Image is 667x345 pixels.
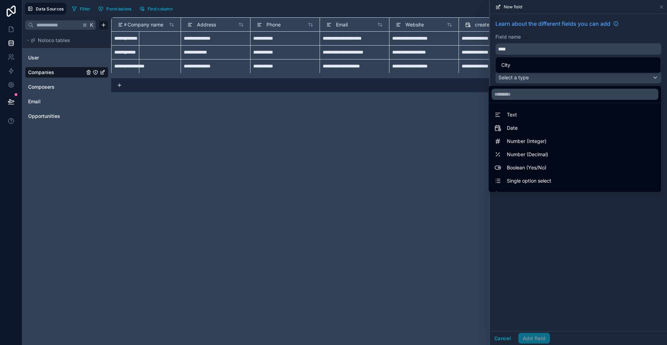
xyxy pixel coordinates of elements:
button: Find column [137,3,175,14]
span: Opportunities [28,113,60,120]
a: Permissions [96,3,137,14]
button: Filter [69,3,93,14]
span: Number (Decimal) [507,150,548,159]
span: Filter [80,6,91,11]
a: Opportunities [28,113,84,120]
div: Composers [25,81,108,93]
a: User [28,54,84,61]
a: Companies [28,69,84,76]
span: Single option select [507,177,551,185]
span: Number (Integer) [507,137,546,145]
span: Date [507,124,518,132]
div: # [118,22,133,27]
div: User [25,52,108,63]
span: Email [28,98,41,105]
span: Find column [148,6,173,11]
div: 3 [124,36,126,41]
span: Phone [266,21,281,28]
span: User [28,54,39,61]
span: Text [507,111,517,119]
span: Composers [28,83,55,90]
span: City [501,61,510,69]
div: 1 [124,64,126,69]
a: Email [28,98,84,105]
button: Permissions [96,3,134,14]
span: Boolean (Yes/No) [507,163,546,172]
div: Companies [25,67,108,78]
div: Email [25,96,108,107]
span: Website [405,21,424,28]
span: Company name [127,21,163,28]
span: Email [336,21,348,28]
span: Noloco tables [38,37,70,44]
span: Companies [28,69,54,76]
span: Data Sources [36,6,64,11]
span: Multiple option select [507,190,555,198]
div: Opportunities [25,111,108,122]
div: 2 [124,50,126,55]
button: Data Sources [25,3,66,15]
a: Composers [28,83,84,90]
span: Address [197,21,216,28]
span: created at [475,21,499,28]
button: Noloco tables [25,35,104,45]
span: Permissions [106,6,131,11]
span: K [89,23,94,27]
